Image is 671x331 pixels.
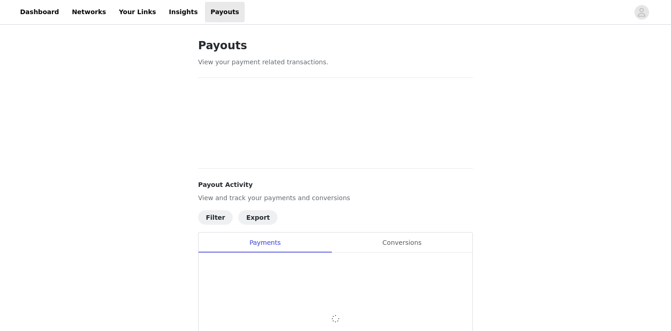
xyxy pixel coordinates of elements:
p: View and track your payments and conversions [198,193,473,203]
div: Payments [199,233,331,253]
a: Insights [163,2,203,22]
a: Payouts [205,2,245,22]
button: Filter [198,210,233,225]
button: Export [238,210,278,225]
h4: Payout Activity [198,180,473,190]
a: Dashboard [15,2,64,22]
div: Conversions [331,233,472,253]
p: View your payment related transactions. [198,57,473,67]
h1: Payouts [198,37,473,54]
a: Your Links [113,2,162,22]
div: avatar [637,5,646,20]
a: Networks [66,2,111,22]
